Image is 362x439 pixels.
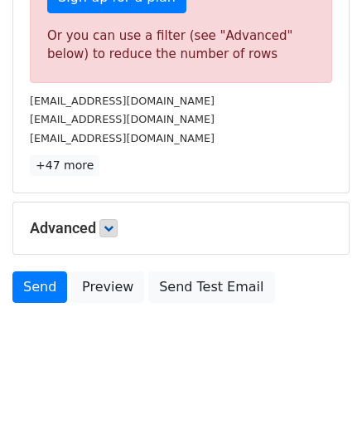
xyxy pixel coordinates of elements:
a: Send [12,271,67,303]
small: [EMAIL_ADDRESS][DOMAIN_NAME] [30,113,215,125]
small: [EMAIL_ADDRESS][DOMAIN_NAME] [30,95,215,107]
a: Send Test Email [148,271,274,303]
a: +47 more [30,155,99,176]
a: Preview [71,271,144,303]
iframe: Chat Widget [279,359,362,439]
div: Or you can use a filter (see "Advanced" below) to reduce the number of rows [47,27,315,64]
h5: Advanced [30,219,332,237]
small: [EMAIL_ADDRESS][DOMAIN_NAME] [30,132,215,144]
